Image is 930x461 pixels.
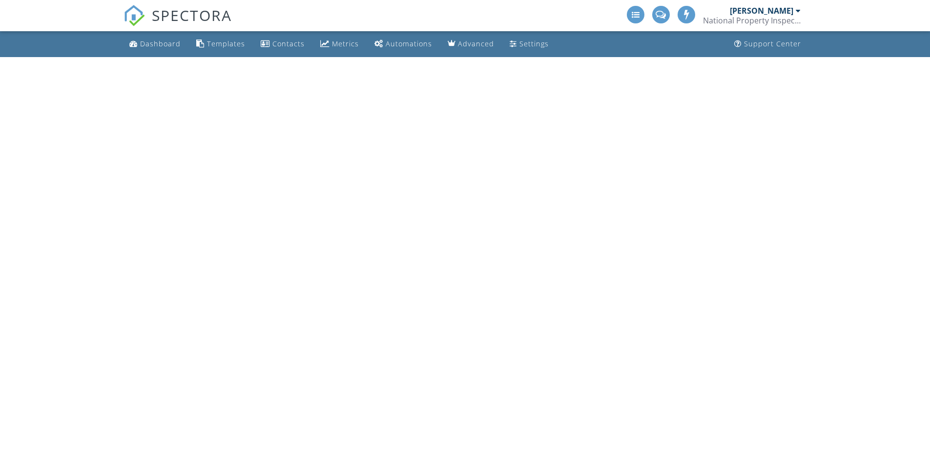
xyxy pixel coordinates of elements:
[124,13,232,34] a: SPECTORA
[257,35,309,53] a: Contacts
[207,39,245,48] div: Templates
[744,39,801,48] div: Support Center
[458,39,494,48] div: Advanced
[730,35,805,53] a: Support Center
[506,35,553,53] a: Settings
[730,6,793,16] div: [PERSON_NAME]
[371,35,436,53] a: Automations (Advanced)
[140,39,181,48] div: Dashboard
[316,35,363,53] a: Metrics
[125,35,185,53] a: Dashboard
[703,16,801,25] div: National Property Inspections/Lowcountry
[444,35,498,53] a: Advanced
[519,39,549,48] div: Settings
[272,39,305,48] div: Contacts
[386,39,432,48] div: Automations
[124,5,145,26] img: The Best Home Inspection Software - Spectora
[332,39,359,48] div: Metrics
[152,5,232,25] span: SPECTORA
[192,35,249,53] a: Templates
